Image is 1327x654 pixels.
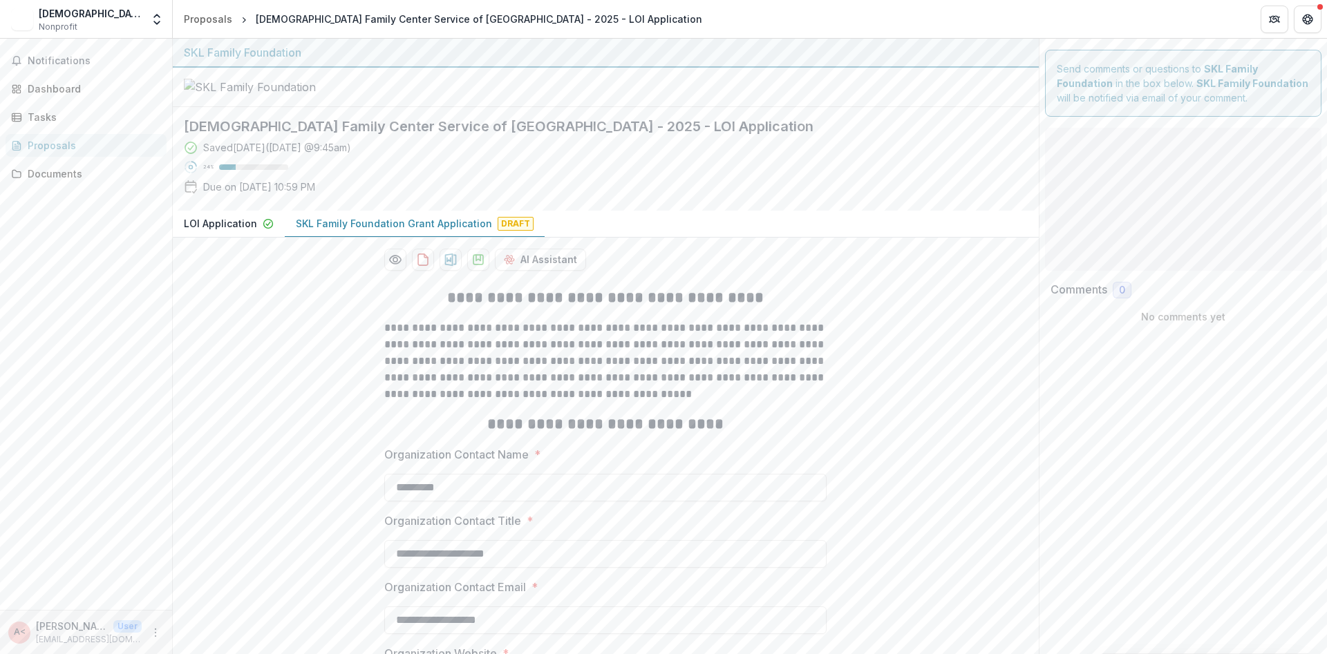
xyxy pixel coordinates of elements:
div: Documents [28,166,156,181]
p: User [113,620,142,633]
div: Proposals [28,138,156,153]
p: LOI Application [184,216,257,231]
div: [DEMOGRAPHIC_DATA] Family Center Service of [GEOGRAPHIC_DATA] [39,6,142,21]
button: Get Help [1294,6,1321,33]
button: download-proposal [412,249,434,271]
button: Open entity switcher [147,6,167,33]
div: [DEMOGRAPHIC_DATA] Family Center Service of [GEOGRAPHIC_DATA] - 2025 - LOI Application [256,12,702,26]
p: Organization Contact Name [384,446,529,463]
button: Preview 8a3f6000-f393-4cdb-92f0-d2403a21be05-1.pdf [384,249,406,271]
div: Send comments or questions to in the box below. will be notified via email of your comment. [1045,50,1322,117]
span: 0 [1119,285,1125,296]
span: Nonprofit [39,21,77,33]
button: AI Assistant [495,249,586,271]
div: Amy Weiss <aweiss@jfcsmpls.org> [14,628,26,637]
a: Dashboard [6,77,167,100]
div: Dashboard [28,81,156,96]
p: SKL Family Foundation Grant Application [296,216,492,231]
a: Tasks [6,106,167,128]
p: Organization Contact Email [384,579,526,595]
div: SKL Family Foundation [184,44,1028,61]
p: Due on [DATE] 10:59 PM [203,180,315,194]
span: Draft [498,217,534,231]
h2: [DEMOGRAPHIC_DATA] Family Center Service of [GEOGRAPHIC_DATA] - 2025 - LOI Application [184,118,1006,135]
button: download-proposal [467,249,489,271]
img: SKL Family Foundation [184,79,322,95]
p: [EMAIL_ADDRESS][DOMAIN_NAME] [36,633,142,646]
a: Documents [6,162,167,185]
p: No comments yet [1051,309,1317,324]
nav: breadcrumb [178,9,708,29]
p: Organization Contact Title [384,512,521,529]
p: [PERSON_NAME] <[EMAIL_ADDRESS][DOMAIN_NAME]> [36,619,108,633]
button: More [147,624,164,641]
a: Proposals [6,134,167,157]
button: Notifications [6,50,167,72]
strong: SKL Family Foundation [1057,63,1258,89]
h2: Comments [1051,283,1107,296]
button: Partners [1261,6,1288,33]
div: Saved [DATE] ( [DATE] @ 9:45am ) [203,140,351,155]
p: 24 % [203,162,214,172]
button: download-proposal [440,249,462,271]
div: Proposals [184,12,232,26]
strong: SKL Family Foundation [1196,77,1308,89]
img: Jewish Family Center Service of Minneapolis [11,8,33,30]
a: Proposals [178,9,238,29]
span: Notifications [28,55,161,67]
div: Tasks [28,110,156,124]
